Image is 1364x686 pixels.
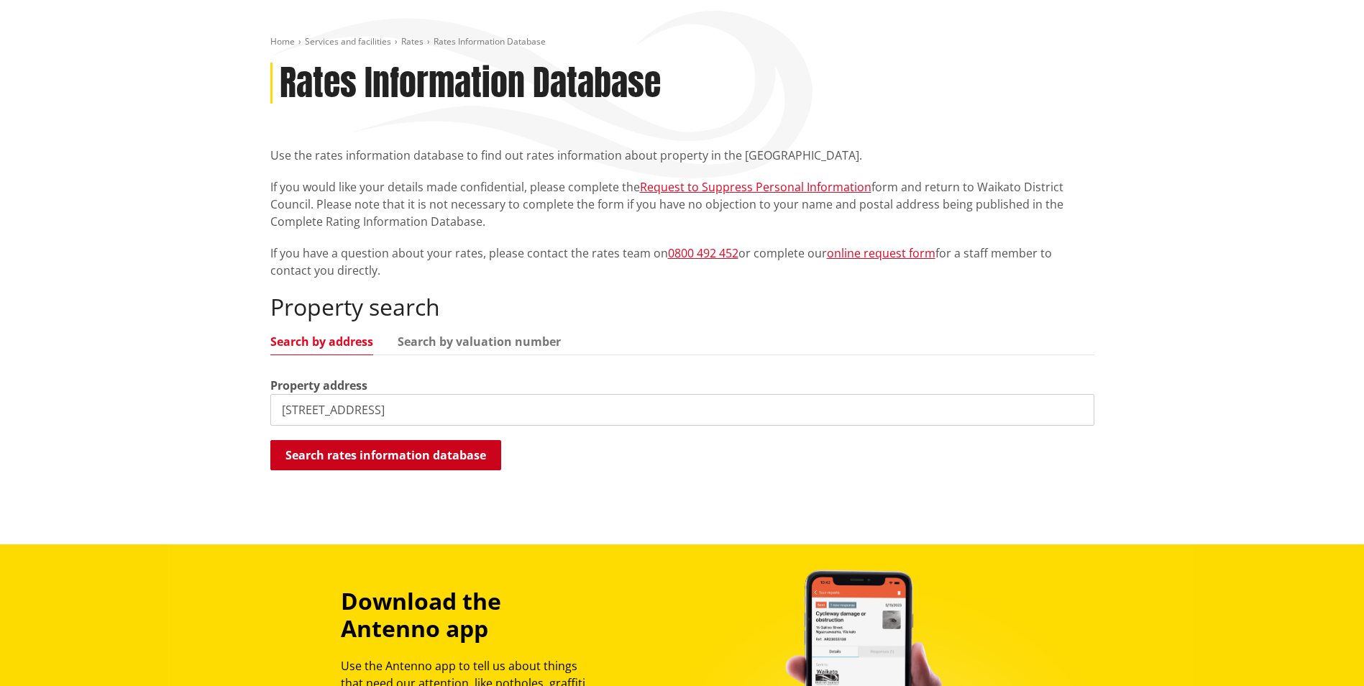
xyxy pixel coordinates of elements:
[270,336,373,347] a: Search by address
[398,336,561,347] a: Search by valuation number
[827,245,935,261] a: online request form
[640,179,871,195] a: Request to Suppress Personal Information
[280,63,661,104] h1: Rates Information Database
[341,587,601,643] h3: Download the Antenno app
[270,178,1094,230] p: If you would like your details made confidential, please complete the form and return to Waikato ...
[270,147,1094,164] p: Use the rates information database to find out rates information about property in the [GEOGRAPHI...
[401,35,424,47] a: Rates
[270,394,1094,426] input: e.g. Duke Street NGARUAWAHIA
[305,35,391,47] a: Services and facilities
[668,245,738,261] a: 0800 492 452
[270,293,1094,321] h2: Property search
[270,36,1094,48] nav: breadcrumb
[434,35,546,47] span: Rates Information Database
[270,35,295,47] a: Home
[1298,626,1350,677] iframe: Messenger Launcher
[270,440,501,470] button: Search rates information database
[270,244,1094,279] p: If you have a question about your rates, please contact the rates team on or complete our for a s...
[270,377,367,394] label: Property address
